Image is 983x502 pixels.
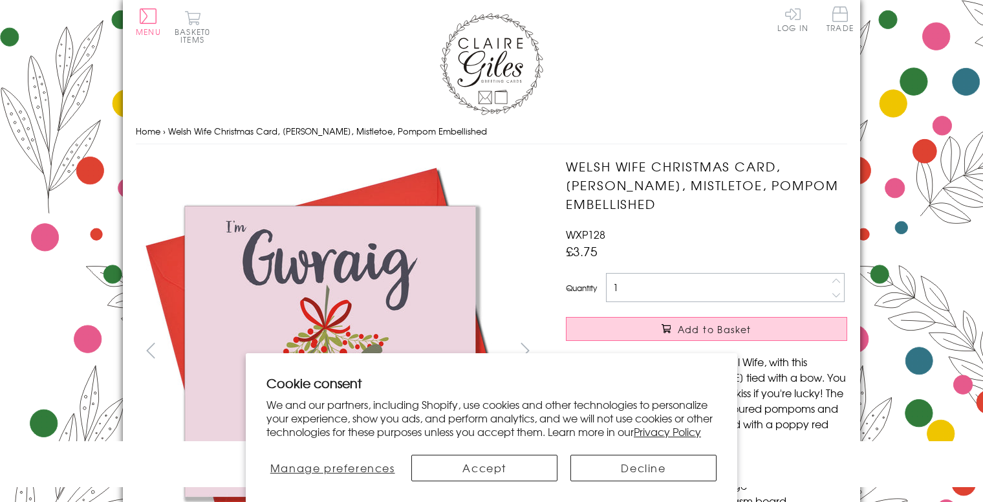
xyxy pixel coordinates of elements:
[566,317,847,341] button: Add to Basket
[136,125,160,137] a: Home
[136,118,847,145] nav: breadcrumbs
[411,455,557,481] button: Accept
[266,374,717,392] h2: Cookie consent
[826,6,854,34] a: Trade
[440,13,543,115] img: Claire Giles Greetings Cards
[266,398,717,438] p: We and our partners, including Shopify, use cookies and other technologies to personalize your ex...
[678,323,751,336] span: Add to Basket
[566,282,597,294] label: Quantity
[163,125,166,137] span: ›
[136,26,161,38] span: Menu
[777,6,808,32] a: Log In
[540,157,928,468] img: Welsh Wife Christmas Card, Nadolig Llawen Gwraig, Mistletoe, Pompom Embellished
[175,10,210,43] button: Basket0 items
[180,26,210,45] span: 0 items
[826,6,854,32] span: Trade
[168,125,487,137] span: Welsh Wife Christmas Card, [PERSON_NAME], Mistletoe, Pompom Embellished
[266,455,398,481] button: Manage preferences
[566,226,605,242] span: WXP128
[270,460,395,475] span: Manage preferences
[634,424,701,439] a: Privacy Policy
[511,336,540,365] button: next
[570,455,717,481] button: Decline
[136,336,165,365] button: prev
[136,8,161,36] button: Menu
[566,242,598,260] span: £3.75
[566,157,847,213] h1: Welsh Wife Christmas Card, [PERSON_NAME], Mistletoe, Pompom Embellished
